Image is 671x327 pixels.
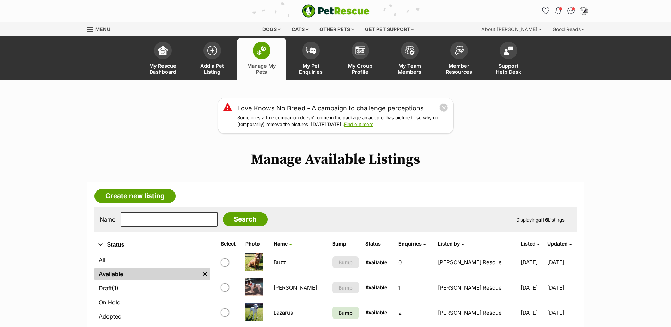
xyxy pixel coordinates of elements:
img: Celebrity Pets Rescue profile pic [580,7,587,14]
td: [DATE] [518,301,547,325]
button: close [439,103,448,112]
img: add-pet-listing-icon-0afa8454b4691262ce3f59096e99ab1cd57d4a30225e0717b998d2c9b9846f56.svg [207,46,217,55]
a: Updated [547,241,572,247]
a: Available [94,268,200,280]
td: 0 [396,250,434,274]
a: Draft [94,282,210,295]
a: Add a Pet Listing [188,38,237,80]
strong: all 6 [538,217,548,223]
img: pet-enquiries-icon-7e3ad2cf08bfb03b45e93fb7055b45f3efa6380592205ae92323e6603595dc1f.svg [306,47,316,54]
a: Enquiries [398,241,426,247]
div: Cats [287,22,313,36]
a: [PERSON_NAME] Rescue [438,259,502,266]
a: [PERSON_NAME] [274,284,317,291]
a: Bump [332,307,359,319]
th: Bump [329,238,362,249]
a: Find out more [344,122,373,127]
div: Good Reads [548,22,590,36]
span: Manage My Pets [246,63,277,75]
p: Sometimes a true companion doesn’t come in the package an adopter has pictured…so why not (tempor... [237,115,448,128]
a: Create new listing [94,189,176,203]
a: My Pet Enquiries [286,38,336,80]
a: Love Knows No Breed - A campaign to challenge perceptions [237,103,424,113]
span: Displaying Listings [516,217,565,223]
th: Select [218,238,242,249]
a: [PERSON_NAME] Rescue [438,309,502,316]
a: All [94,254,210,266]
span: My Group Profile [344,63,376,75]
ul: Account quick links [540,5,590,17]
input: Search [223,212,268,226]
a: My Team Members [385,38,434,80]
img: notifications-46538b983faf8c2785f20acdc204bb7945ddae34d4c08c2a6579f10ce5e182be.svg [555,7,561,14]
a: On Hold [94,296,210,309]
span: Add a Pet Listing [196,63,228,75]
a: Remove filter [200,268,210,280]
td: 2 [396,301,434,325]
span: Available [365,309,387,315]
a: My Rescue Dashboard [138,38,188,80]
div: Other pets [315,22,359,36]
span: Menu [95,26,110,32]
span: Member Resources [443,63,475,75]
span: Listed by [438,241,460,247]
td: 1 [396,275,434,300]
img: group-profile-icon-3fa3cf56718a62981997c0bc7e787c4b2cf8bcc04b72c1350f741eb67cf2f40e.svg [355,46,365,55]
td: [DATE] [518,250,547,274]
a: Support Help Desk [484,38,533,80]
td: [DATE] [547,301,576,325]
span: Listed [521,241,536,247]
img: help-desk-icon-fdf02630f3aa405de69fd3d07c3f3aa587a6932b1a1747fa1d2bba05be0121f9.svg [504,46,513,55]
th: Photo [243,238,270,249]
span: My Rescue Dashboard [147,63,179,75]
button: Bump [332,282,359,293]
img: chat-41dd97257d64d25036548639549fe6c8038ab92f7586957e7f3b1b290dea8141.svg [567,7,575,14]
a: Member Resources [434,38,484,80]
a: Manage My Pets [237,38,286,80]
a: Lazarus [274,309,293,316]
td: [DATE] [547,275,576,300]
img: dashboard-icon-eb2f2d2d3e046f16d808141f083e7271f6b2e854fb5c12c21221c1fb7104beca.svg [158,46,168,55]
a: [PERSON_NAME] Rescue [438,284,502,291]
a: Name [274,241,292,247]
span: Name [274,241,288,247]
a: PetRescue [302,4,370,18]
img: logo-e224e6f780fb5917bec1dbf3a21bbac754714ae5b6737aabdf751b685950b380.svg [302,4,370,18]
div: Get pet support [360,22,419,36]
span: Bump [338,284,353,291]
span: Updated [547,241,568,247]
button: Status [94,240,210,249]
a: Favourites [540,5,551,17]
span: My Pet Enquiries [295,63,327,75]
button: Bump [332,256,359,268]
img: member-resources-icon-8e73f808a243e03378d46382f2149f9095a855e16c252ad45f914b54edf8863c.svg [454,46,464,55]
th: Status [362,238,395,249]
img: team-members-icon-5396bd8760b3fe7c0b43da4ab00e1e3bb1a5d9ba89233759b79545d2d3fc5d0d.svg [405,46,415,55]
img: manage-my-pets-icon-02211641906a0b7f246fdf0571729dbe1e7629f14944591b6c1af311fb30b64b.svg [257,46,267,55]
span: Available [365,259,387,265]
a: Listed [521,241,539,247]
div: About [PERSON_NAME] [476,22,546,36]
span: Bump [338,259,353,266]
button: My account [578,5,590,17]
td: [DATE] [518,275,547,300]
span: Support Help Desk [493,63,524,75]
a: My Group Profile [336,38,385,80]
span: Available [365,284,387,290]
span: Bump [338,309,353,316]
label: Name [100,216,115,223]
td: [DATE] [547,250,576,274]
div: Dogs [257,22,286,36]
span: My Team Members [394,63,426,75]
span: translation missing: en.admin.listings.index.attributes.enquiries [398,241,422,247]
a: Adopted [94,310,210,323]
span: (1) [112,284,118,292]
a: Conversations [566,5,577,17]
a: Listed by [438,241,464,247]
a: Buzz [274,259,286,266]
a: Menu [87,22,115,35]
button: Notifications [553,5,564,17]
